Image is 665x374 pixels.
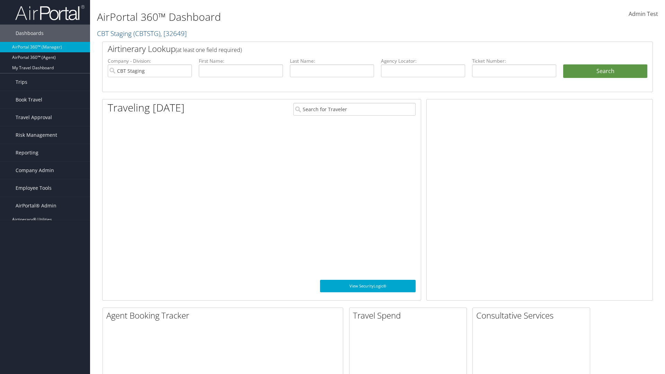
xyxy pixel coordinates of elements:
[16,179,52,197] span: Employee Tools
[108,100,185,115] h1: Traveling [DATE]
[16,91,42,108] span: Book Travel
[199,57,283,64] label: First Name:
[16,25,44,42] span: Dashboards
[16,126,57,144] span: Risk Management
[106,310,343,321] h2: Agent Booking Tracker
[16,144,38,161] span: Reporting
[629,3,658,25] a: Admin Test
[16,197,56,214] span: AirPortal® Admin
[293,103,416,116] input: Search for Traveler
[108,43,602,55] h2: Airtinerary Lookup
[381,57,465,64] label: Agency Locator:
[320,280,416,292] a: View SecurityLogic®
[108,57,192,64] label: Company - Division:
[176,46,242,54] span: (at least one field required)
[472,57,556,64] label: Ticket Number:
[476,310,590,321] h2: Consultative Services
[97,29,187,38] a: CBT Staging
[16,73,27,91] span: Trips
[160,29,187,38] span: , [ 32649 ]
[563,64,647,78] button: Search
[290,57,374,64] label: Last Name:
[16,109,52,126] span: Travel Approval
[16,162,54,179] span: Company Admin
[353,310,467,321] h2: Travel Spend
[629,10,658,18] span: Admin Test
[133,29,160,38] span: ( CBTSTG )
[15,5,85,21] img: airportal-logo.png
[97,10,471,24] h1: AirPortal 360™ Dashboard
